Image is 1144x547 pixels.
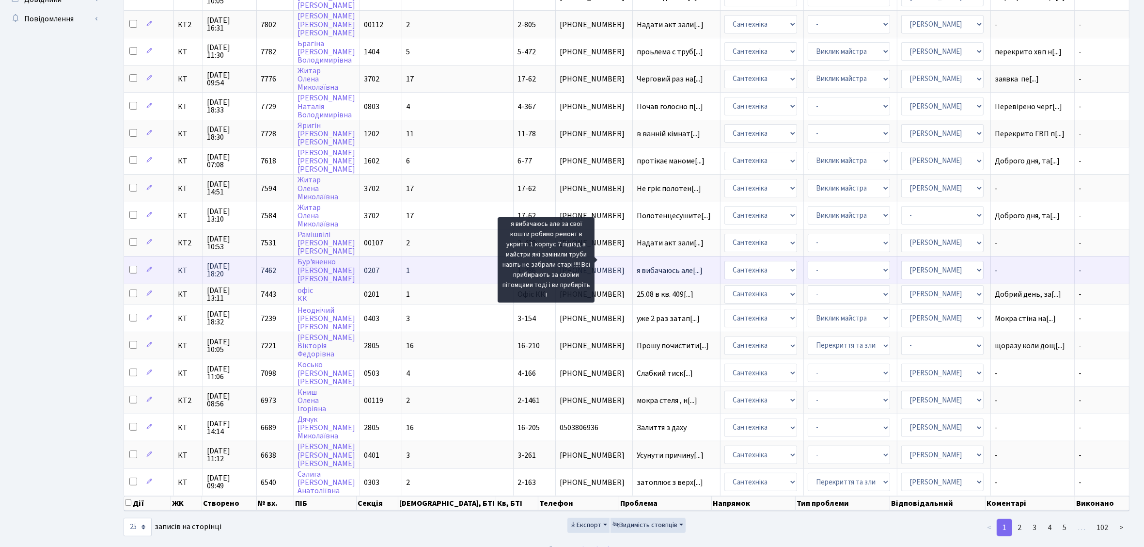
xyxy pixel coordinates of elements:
span: - [1079,101,1081,112]
span: 2-163 [517,477,536,488]
span: - [1079,183,1081,194]
th: Кв, БТІ [496,496,538,511]
span: 1 [406,289,410,300]
span: [PHONE_NUMBER] [560,21,629,29]
span: [PHONE_NUMBER] [560,103,629,111]
span: КТ [178,315,199,322]
span: [DATE] 11:12 [207,447,252,463]
span: - [995,185,1070,193]
span: Полотенцесушите[...] [637,210,711,221]
span: 0503806936 [560,424,629,432]
span: 17-62 [517,183,536,194]
span: Залиття з даху [637,424,716,432]
span: КТ [178,130,199,138]
a: ЖитарОленаМиколаївна [298,65,338,93]
th: ПІБ [294,496,357,511]
span: мокра стеля , н[...] [637,395,697,406]
span: 17 [406,183,414,194]
span: - [995,479,1070,486]
button: Видимість стовпців [611,518,686,533]
th: Відповідальний [890,496,986,511]
span: 7729 [261,101,276,112]
span: КТ2 [178,239,199,247]
span: 7098 [261,368,276,379]
span: 7221 [261,340,276,351]
span: 00119 [364,395,383,406]
span: 7531 [261,238,276,248]
span: щоразу коли дощ[...] [995,340,1065,351]
span: Надати акт зали[...] [637,238,704,248]
span: 5 [406,47,410,57]
span: [PHONE_NUMBER] [560,130,629,138]
span: 3 [406,450,410,461]
span: КТ [178,370,199,377]
span: 3702 [364,74,379,84]
span: КТ [178,75,199,83]
span: 2805 [364,340,379,351]
span: 3702 [364,183,379,194]
span: 00112 [364,19,383,30]
span: Не гріє полотен[...] [637,183,701,194]
span: [DATE] 14:51 [207,180,252,196]
a: Неоднічий[PERSON_NAME][PERSON_NAME] [298,305,355,332]
a: Косько[PERSON_NAME][PERSON_NAME] [298,360,355,387]
span: Прошу почистити[...] [637,340,709,351]
span: - [1079,74,1081,84]
a: [PERSON_NAME][PERSON_NAME][PERSON_NAME] [298,442,355,469]
a: [PERSON_NAME][PERSON_NAME][PERSON_NAME] [298,147,355,175]
span: - [1079,47,1081,57]
span: 6689 [261,422,276,433]
span: протікає маноме[...] [637,156,705,166]
span: 3702 [364,210,379,221]
th: Коментарі [986,496,1075,511]
span: [PHONE_NUMBER] [560,342,629,350]
span: 25.08 в кв. 409[...] [637,289,693,300]
span: 7443 [261,289,276,300]
a: Дячук[PERSON_NAME]Миколаївна [298,414,355,441]
span: КТ [178,451,199,459]
span: Усунути причину[...] [637,450,704,461]
span: КТ [178,185,199,193]
span: 6540 [261,477,276,488]
span: КТ2 [178,397,199,404]
span: 2-1461 [517,395,540,406]
span: 11-78 [517,129,536,139]
span: КТ2 [178,21,199,29]
span: 7802 [261,19,276,30]
span: 17-62 [517,210,536,221]
th: Створено [202,496,257,511]
span: - [995,451,1070,459]
span: - [1079,238,1081,248]
span: 17-62 [517,74,536,84]
span: - [1079,395,1081,406]
span: КТ [178,290,199,298]
span: 7584 [261,210,276,221]
span: 7594 [261,183,276,194]
a: ЖитарОленаМиколаївна [298,175,338,202]
th: № вх. [257,496,294,511]
span: - [1079,450,1081,461]
span: [DATE] 11:30 [207,44,252,59]
span: - [995,239,1070,247]
span: [DATE] 09:49 [207,474,252,490]
span: - [1079,210,1081,221]
span: 0303 [364,477,379,488]
span: - [1079,19,1081,30]
a: Салига[PERSON_NAME]Анатоліївна [298,469,355,496]
span: перекрито хвп н[...] [995,47,1062,57]
span: 4 [406,368,410,379]
span: [DATE] 16:31 [207,16,252,32]
span: КТ [178,479,199,486]
span: [PHONE_NUMBER] [560,48,629,56]
a: [PERSON_NAME]НаталіяВолодимирівна [298,93,355,120]
span: КТ [178,267,199,274]
span: КТ [178,342,199,350]
span: 6-77 [517,156,532,166]
a: офісКК [298,285,313,304]
span: 17 [406,74,414,84]
span: 7462 [261,265,276,276]
span: 11 [406,129,414,139]
span: 1 [406,265,410,276]
th: Дії [124,496,171,511]
span: - [995,424,1070,432]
